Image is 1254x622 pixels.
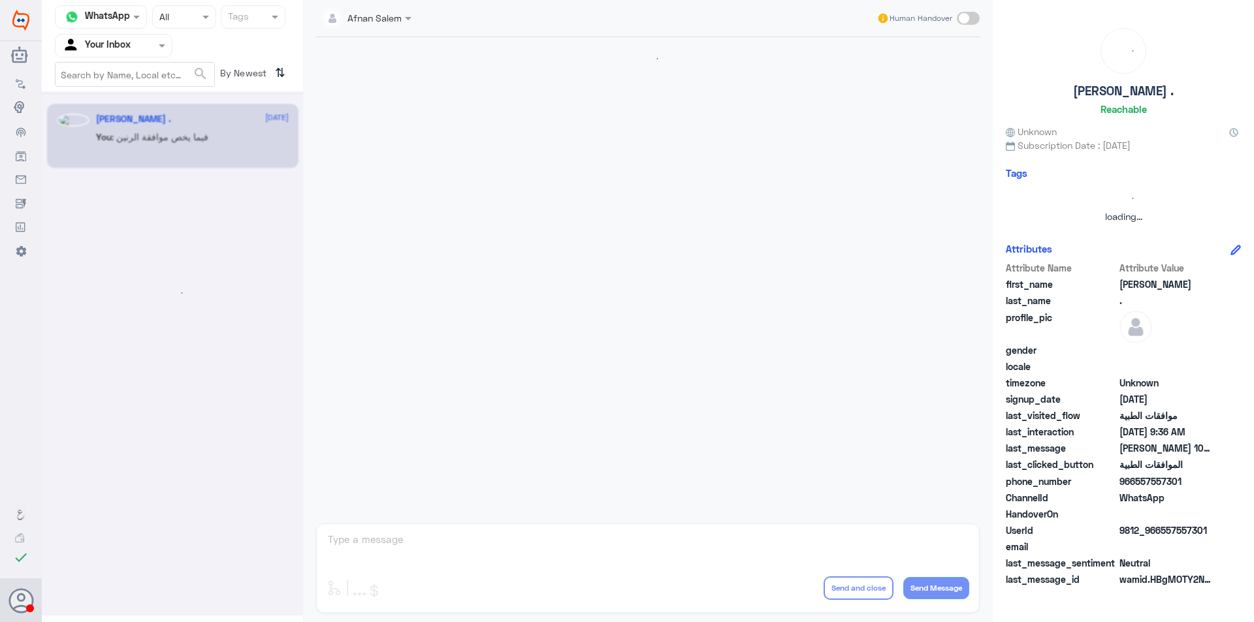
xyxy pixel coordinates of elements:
[1006,507,1117,521] span: HandoverOn
[193,66,208,82] span: search
[1006,441,1117,455] span: last_message
[1006,343,1117,357] span: gender
[1006,277,1117,291] span: first_name
[1006,261,1117,275] span: Attribute Name
[1119,556,1214,570] span: 0
[62,36,82,55] img: yourInbox.svg
[62,7,82,27] img: whatsapp.png
[1006,167,1027,179] h6: Tags
[1119,458,1214,471] span: الموافقات الطبية
[1006,125,1057,138] span: Unknown
[275,62,285,84] i: ⇅
[1006,540,1117,553] span: email
[1104,32,1142,70] div: loading...
[1119,360,1214,373] span: null
[1006,360,1117,373] span: locale
[1006,474,1117,488] span: phone_number
[1006,425,1117,439] span: last_interaction
[12,10,29,31] img: Widebot Logo
[1119,376,1214,390] span: Unknown
[1119,491,1214,505] span: 2
[1006,138,1241,152] span: Subscription Date : [DATE]
[1006,409,1117,422] span: last_visited_flow
[1119,540,1214,553] span: null
[1119,441,1214,455] span: ثنيان العتيبي 1088628878 0557557301 المطلوب : اشعة رنين مغناطيسي
[1073,84,1174,99] h5: [PERSON_NAME] .
[1006,243,1052,255] h6: Attributes
[903,577,969,599] button: Send Message
[890,12,952,24] span: Human Handover
[1006,311,1117,341] span: profile_pic
[8,588,33,613] button: Avatar
[1006,556,1117,570] span: last_message_sentiment
[1006,294,1117,307] span: last_name
[1119,425,1214,439] span: 2025-07-20T06:36:15.936Z
[1006,458,1117,471] span: last_clicked_button
[1101,103,1147,115] h6: Reachable
[824,576,893,600] button: Send and close
[193,63,208,85] button: search
[1009,187,1238,210] div: loading...
[1119,392,1214,406] span: 2025-05-03T12:09:53.902Z
[226,9,249,26] div: Tags
[319,47,976,70] div: loading...
[1006,572,1117,586] span: last_message_id
[215,62,270,88] span: By Newest
[1006,491,1117,505] span: ChannelId
[1119,343,1214,357] span: null
[1119,507,1214,521] span: null
[56,63,214,86] input: Search by Name, Local etc…
[1119,572,1214,586] span: wamid.HBgMOTY2NTU3NTU3MzAxFQIAEhgUM0FFQzI0QjQxOEMzRUE2RThDM0UA
[13,550,29,565] i: check
[1006,376,1117,390] span: timezone
[1119,409,1214,422] span: موافقات الطبية
[1105,211,1142,222] span: loading...
[1006,392,1117,406] span: signup_date
[1119,294,1214,307] span: .
[1119,277,1214,291] span: ثنيان
[161,281,184,304] div: loading...
[1006,523,1117,537] span: UserId
[1119,261,1214,275] span: Attribute Value
[1119,523,1214,537] span: 9812_966557557301
[1119,311,1152,343] img: defaultAdmin.png
[1119,474,1214,488] span: 966557557301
